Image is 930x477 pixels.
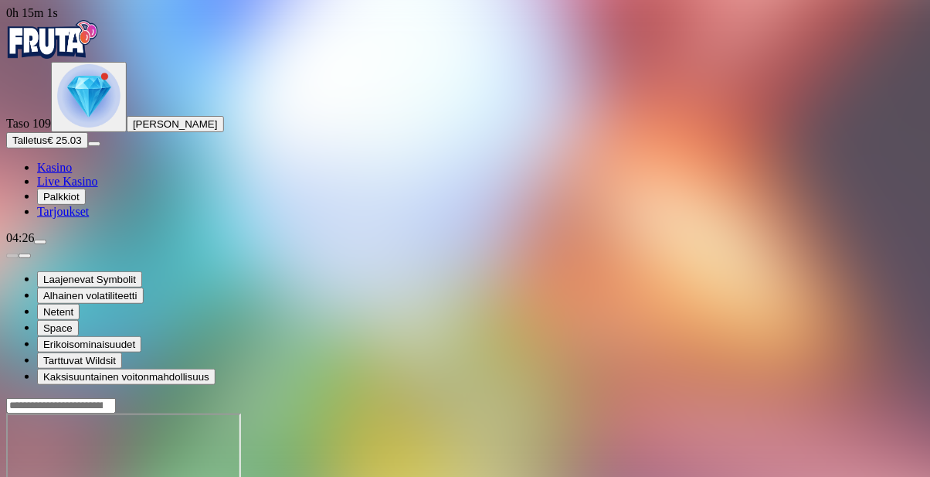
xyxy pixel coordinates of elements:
[43,322,73,334] span: Space
[37,369,216,385] button: Kaksisuuntainen voitonmahdollisuus
[37,353,122,369] button: Tarttuvat Wildsit
[6,20,99,59] img: Fruta
[37,320,79,336] button: Space
[37,271,142,288] button: Laajenevat Symbolit
[47,135,81,146] span: € 25.03
[57,64,120,128] img: level unlocked
[6,132,88,148] button: Talletusplus icon€ 25.03
[51,62,127,132] button: level unlocked
[43,191,80,203] span: Palkkiot
[43,371,209,383] span: Kaksisuuntainen voitonmahdollisuus
[6,231,34,244] span: 04:26
[6,6,58,19] span: user session time
[37,288,144,304] button: Alhainen volatiliteetti
[127,116,224,132] button: [PERSON_NAME]
[37,336,141,353] button: Erikoisominaisuudet
[43,274,136,285] span: Laajenevat Symbolit
[6,20,924,219] nav: Primary
[34,240,46,244] button: menu
[6,161,924,219] nav: Main menu
[43,290,137,302] span: Alhainen volatiliteetti
[37,161,72,174] a: Kasino
[88,141,100,146] button: menu
[43,339,135,350] span: Erikoisominaisuudet
[6,117,51,130] span: Taso 109
[6,48,99,61] a: Fruta
[19,254,31,258] button: next slide
[37,304,80,320] button: Netent
[6,398,116,414] input: Search
[43,306,73,318] span: Netent
[133,118,218,130] span: [PERSON_NAME]
[43,355,116,366] span: Tarttuvat Wildsit
[6,254,19,258] button: prev slide
[37,175,98,188] a: Live Kasino
[37,189,86,205] button: Palkkiot
[37,205,89,218] a: Tarjoukset
[12,135,47,146] span: Talletus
